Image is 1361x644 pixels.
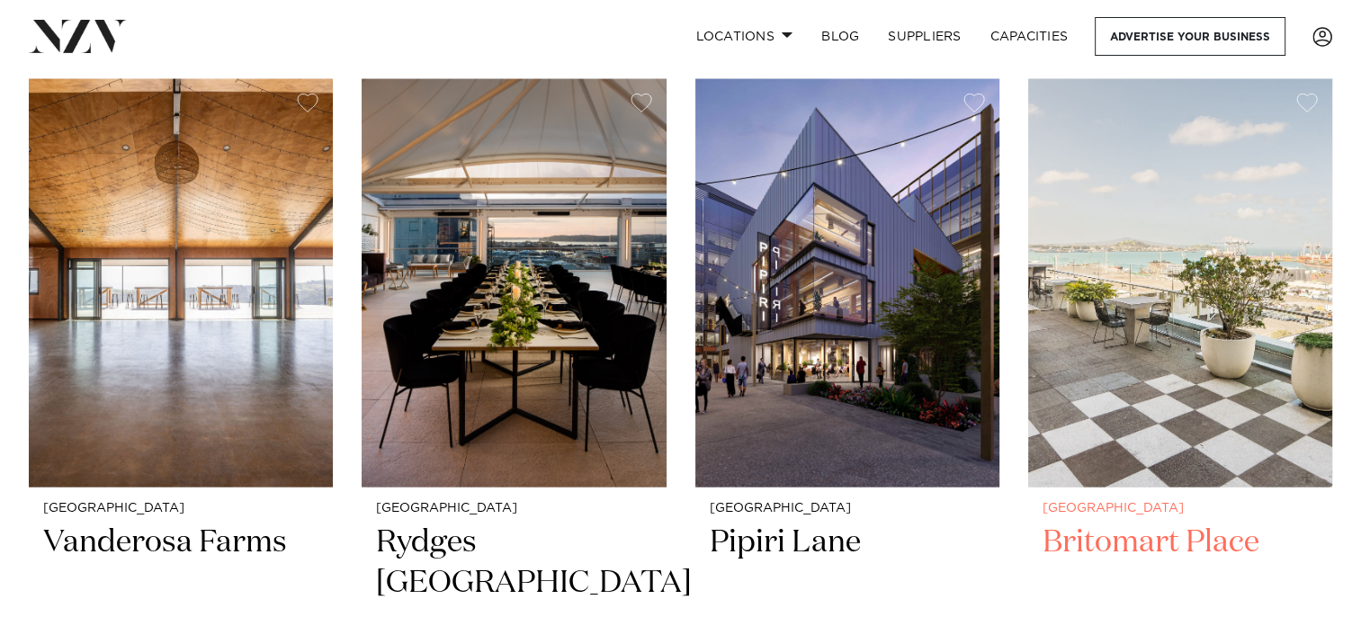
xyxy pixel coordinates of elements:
a: Advertise your business [1095,17,1285,56]
small: [GEOGRAPHIC_DATA] [1043,502,1318,515]
a: Capacities [976,17,1083,56]
small: [GEOGRAPHIC_DATA] [376,502,651,515]
h2: Rydges [GEOGRAPHIC_DATA] [376,523,651,644]
img: nzv-logo.png [29,20,127,52]
h2: Pipiri Lane [710,523,985,644]
a: BLOG [807,17,873,56]
small: [GEOGRAPHIC_DATA] [710,502,985,515]
h2: Britomart Place [1043,523,1318,644]
h2: Vanderosa Farms [43,523,318,644]
a: Locations [681,17,807,56]
small: [GEOGRAPHIC_DATA] [43,502,318,515]
a: SUPPLIERS [873,17,975,56]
